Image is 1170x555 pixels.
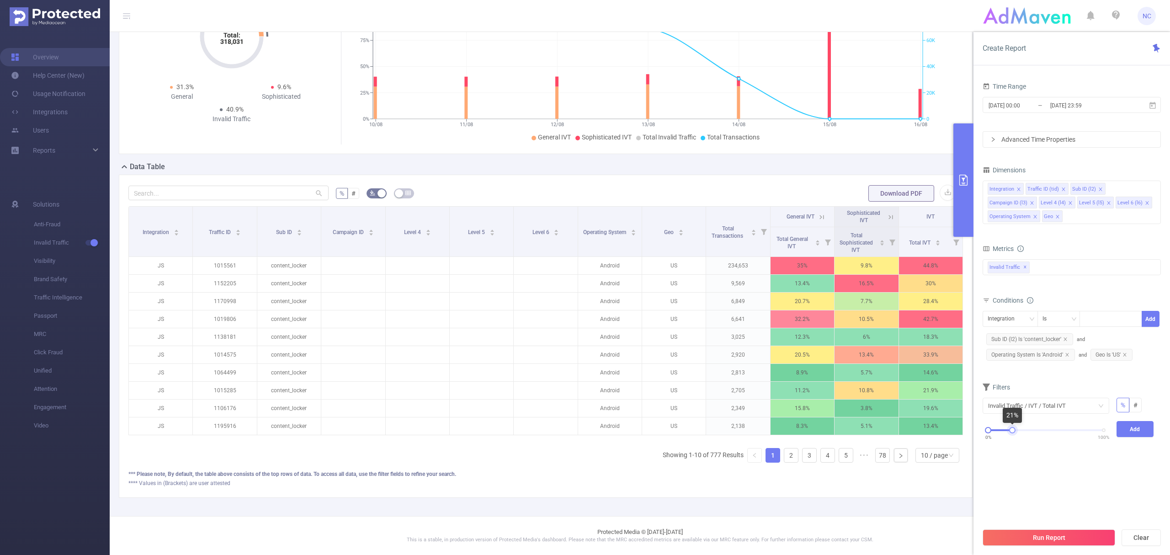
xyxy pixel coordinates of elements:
p: 13.4% [835,346,898,363]
span: Video [34,416,110,435]
tspan: 0% [363,116,369,122]
p: 1152205 [193,275,256,292]
span: Traffic ID [209,229,232,235]
div: 10 / page [921,448,948,462]
i: icon: caret-up [368,228,373,231]
input: Search... [128,186,329,200]
span: Total General IVT [776,236,808,250]
span: Operating System Is 'Android' [986,349,1075,361]
p: JS [129,310,192,328]
p: 8.3% [771,417,834,435]
div: Invalid Traffic [182,114,282,124]
span: ✕ [1023,262,1027,273]
button: Add [1142,311,1159,327]
i: icon: close [1063,337,1068,342]
p: JS [129,382,192,399]
p: 19.6% [899,400,963,417]
p: US [642,310,706,328]
span: Total Invalid Traffic [643,133,696,141]
span: General IVT [538,133,571,141]
p: 32.2% [771,310,834,328]
i: icon: close [1068,201,1073,206]
span: Create Report [983,44,1026,53]
tspan: 318,031 [220,38,243,45]
p: 9.8% [835,257,898,274]
span: Metrics [983,245,1014,252]
span: and [983,336,1085,358]
p: content_locker [257,400,321,417]
p: Android [578,310,642,328]
p: 2,349 [706,400,770,417]
span: Total Sophisticated IVT [840,232,873,253]
p: 2,813 [706,364,770,381]
i: icon: right [990,137,996,142]
li: Campaign ID (l3) [988,197,1037,208]
i: icon: caret-up [879,239,884,241]
span: # [1133,401,1138,409]
a: Help Center (New) [11,66,85,85]
p: 14.6% [899,364,963,381]
p: 15.8% [771,400,834,417]
p: content_locker [257,346,321,363]
p: 10.5% [835,310,898,328]
p: 1015285 [193,382,256,399]
p: 5.1% [835,417,898,435]
span: Attention [34,380,110,398]
p: Android [578,328,642,346]
a: 2 [784,448,798,462]
p: 9,569 [706,275,770,292]
p: Android [578,382,642,399]
p: This is a stable, in production version of Protected Media's dashboard. Please note that the MRC ... [133,536,1147,544]
p: 1138181 [193,328,256,346]
li: 4 [820,448,835,463]
li: Next Page [893,448,908,463]
div: Sort [489,228,495,234]
p: 13.4% [899,417,963,435]
p: 16.5% [835,275,898,292]
p: 2,920 [706,346,770,363]
p: 1195916 [193,417,256,435]
i: icon: caret-up [815,239,820,241]
i: icon: caret-down [368,232,373,235]
div: Sort [235,228,241,234]
tspan: 75% [360,37,369,43]
i: icon: caret-up [297,228,302,231]
p: 13.4% [771,275,834,292]
li: Level 5 (l5) [1077,197,1114,208]
i: icon: right [898,453,904,459]
span: NC [1143,7,1151,25]
tspan: 20K [926,90,935,96]
p: US [642,293,706,310]
div: Level 4 (l4) [1041,197,1066,209]
i: icon: close [1030,201,1034,206]
i: icon: close [1065,352,1069,357]
p: 1019806 [193,310,256,328]
span: Passport [34,307,110,325]
span: Dimensions [983,166,1026,174]
div: *** Please note, By default, the table above consists of the top rows of data. To access all data... [128,470,963,478]
p: US [642,275,706,292]
div: Operating System [989,211,1031,223]
p: 44.8% [899,257,963,274]
li: 78 [875,448,890,463]
i: icon: caret-up [235,228,240,231]
a: 78 [876,448,889,462]
input: End date [1049,99,1123,112]
tspan: Total: [223,32,240,39]
li: Showing 1-10 of 777 Results [663,448,744,463]
span: % [340,190,344,197]
p: 42.7% [899,310,963,328]
i: icon: caret-down [751,232,756,235]
p: 18.3% [899,328,963,346]
a: 1 [766,448,780,462]
span: Reports [33,147,55,154]
p: 20.5% [771,346,834,363]
i: icon: down [1029,316,1035,323]
button: Run Report [983,529,1115,546]
span: Traffic Intelligence [34,288,110,307]
i: icon: table [405,190,411,196]
tspan: 14/08 [732,122,745,128]
p: US [642,257,706,274]
span: Sub ID [276,229,293,235]
p: 28.4% [899,293,963,310]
